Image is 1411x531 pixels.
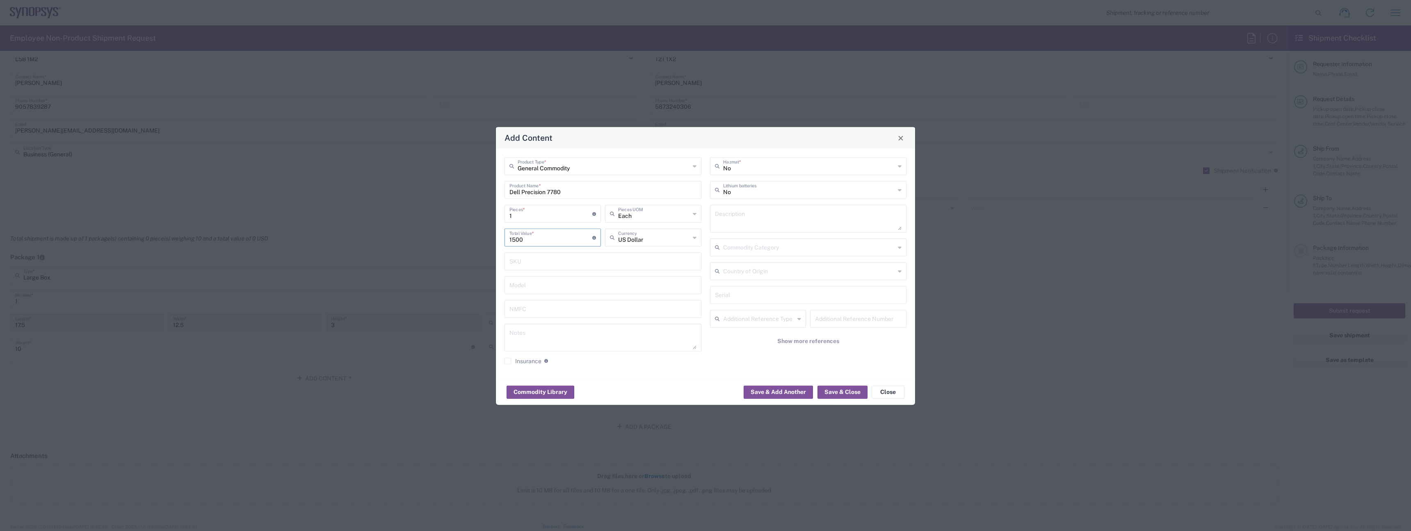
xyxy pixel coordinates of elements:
button: Close [872,385,904,398]
button: Save & Add Another [744,385,813,398]
h4: Add Content [505,132,553,144]
span: Show more references [777,337,839,345]
button: Close [895,132,906,144]
label: Insurance [505,358,541,364]
button: Save & Close [817,385,868,398]
button: Commodity Library [507,385,574,398]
